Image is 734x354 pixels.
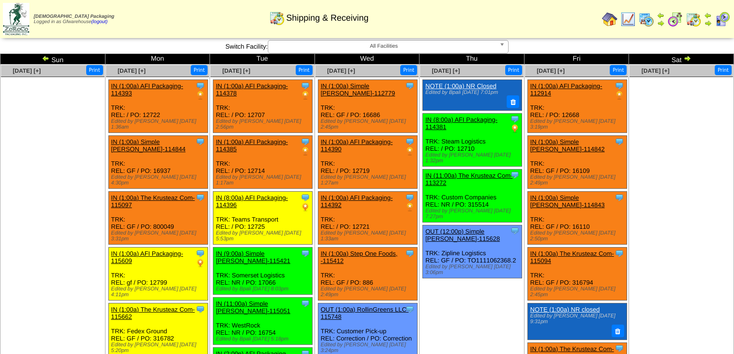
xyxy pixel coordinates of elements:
button: Print [505,65,522,75]
div: Edited by Bpali [DATE] 7:01pm [425,90,518,95]
img: Tooltip [196,304,205,314]
a: (logout) [92,19,108,25]
td: Tue [210,54,315,65]
img: Tooltip [301,299,310,308]
div: Edited by [PERSON_NAME] [DATE] 1:33am [321,230,417,242]
img: PO [196,258,205,268]
div: Edited by [PERSON_NAME] [DATE] 7:27pm [425,208,522,220]
div: TRK: REL: / PO: 12721 [318,192,417,245]
a: [DATE] [+] [537,67,564,74]
img: Tooltip [301,81,310,91]
img: Tooltip [196,193,205,202]
img: arrowright.gif [657,19,665,27]
td: Mon [105,54,210,65]
img: PO [301,202,310,212]
div: Edited by [PERSON_NAME] [DATE] 9:31pm [530,313,623,325]
img: arrowleft.gif [657,12,665,19]
div: Edited by [PERSON_NAME] [DATE] 2:50pm [530,230,627,242]
a: NOTE (1:00a) NR Closed [425,82,496,90]
a: IN (1:00a) AFI Packaging-112914 [530,82,603,97]
img: calendarinout.gif [686,12,701,27]
div: TRK: REL: GF / PO: 16937 [108,136,208,189]
div: TRK: REL: GF / PO: 16109 [527,136,627,189]
a: IN (1:00a) Simple [PERSON_NAME]-112779 [321,82,395,97]
div: TRK: Custom Companies REL: NR / PO: 315514 [423,169,522,222]
img: Tooltip [405,304,415,314]
div: TRK: REL: GF / PO: 800049 [108,192,208,245]
a: [DATE] [+] [327,67,355,74]
span: [DEMOGRAPHIC_DATA] Packaging [34,14,114,19]
img: home.gif [602,12,617,27]
td: Sat [629,54,734,65]
img: Tooltip [196,137,205,146]
a: IN (1:00a) Simple [PERSON_NAME]-114842 [530,138,605,153]
img: PO [405,146,415,156]
div: Edited by [PERSON_NAME] [DATE] 2:49pm [321,286,417,298]
a: OUT (1:00a) RollinGreens LLC-115748 [321,306,409,320]
span: Shipping & Receiving [286,13,368,23]
button: Print [400,65,417,75]
div: TRK: Teams Transport REL: / PO: 12725 [213,192,313,245]
a: [DATE] [+] [13,67,41,74]
a: IN (1:00a) Simple [PERSON_NAME]-114843 [530,194,605,209]
a: [DATE] [+] [223,67,250,74]
span: All Facilities [272,40,496,52]
img: Tooltip [301,137,310,146]
a: [DATE] [+] [432,67,460,74]
img: calendarprod.gif [639,12,654,27]
span: [DATE] [+] [118,67,145,74]
a: IN (1:00a) The Krusteaz Com-115097 [111,194,195,209]
img: zoroco-logo-small.webp [3,3,29,35]
img: Tooltip [510,170,520,180]
div: Edited by [PERSON_NAME] [DATE] 4:11pm [111,286,208,298]
img: calendarinout.gif [269,10,285,26]
img: PO [301,146,310,156]
img: arrowright.gif [683,54,691,62]
div: Edited by Bpali [DATE] 5:18pm [216,336,312,342]
div: TRK: REL: / PO: 12668 [527,80,627,133]
div: Edited by [PERSON_NAME] [DATE] 1:27am [321,174,417,186]
div: Edited by [PERSON_NAME] [DATE] 3:24pm [321,342,417,354]
div: Edited by [PERSON_NAME] [DATE] 1:36am [111,118,208,130]
img: Tooltip [405,193,415,202]
a: IN (11:00a) Simple [PERSON_NAME]-115051 [216,300,290,315]
img: line_graph.gif [620,12,636,27]
div: TRK: REL: / PO: 12722 [108,80,208,133]
img: PO [196,91,205,100]
div: TRK: REL: GF / PO: 16686 [318,80,417,133]
img: PO [301,91,310,100]
img: Tooltip [405,137,415,146]
td: Thu [419,54,524,65]
div: Edited by [PERSON_NAME] [DATE] 4:30pm [111,174,208,186]
img: calendarblend.gif [668,12,683,27]
img: Tooltip [615,137,624,146]
div: TRK: REL: GF / PO: 886 [318,248,417,301]
img: Tooltip [196,249,205,258]
a: IN (8:00a) AFI Packaging-114396 [216,194,288,209]
img: arrowright.gif [704,19,712,27]
img: Tooltip [510,226,520,236]
div: TRK: REL: GF / PO: 16110 [527,192,627,245]
button: Delete Note [507,95,519,108]
a: OUT (12:00p) Simple [PERSON_NAME]-115628 [425,228,500,242]
button: Print [86,65,103,75]
div: TRK: REL: / PO: 12719 [318,136,417,189]
img: Tooltip [196,81,205,91]
div: TRK: REL: / PO: 12707 [213,80,313,133]
a: IN (1:00a) Simple [PERSON_NAME]-114844 [111,138,186,153]
a: IN (8:00a) AFI Packaging-114381 [425,116,498,131]
a: IN (1:00a) AFI Packaging-114393 [111,82,183,97]
a: NOTE (1:00a) NR closed [530,306,600,313]
div: Edited by Bpali [DATE] 8:03pm [216,286,312,292]
div: Edited by [PERSON_NAME] [DATE] 3:19pm [530,118,627,130]
img: PO [615,91,624,100]
img: PO [510,124,520,133]
a: [DATE] [+] [642,67,669,74]
img: Tooltip [405,249,415,258]
button: Delete Note [612,325,624,337]
td: Sun [0,54,105,65]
